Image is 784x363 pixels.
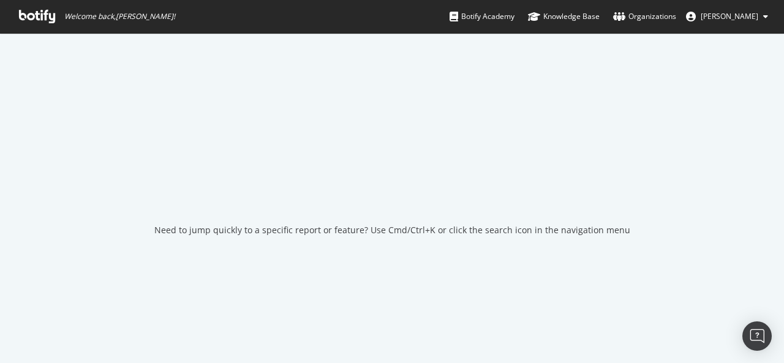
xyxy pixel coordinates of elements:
[154,224,630,236] div: Need to jump quickly to a specific report or feature? Use Cmd/Ctrl+K or click the search icon in ...
[676,7,778,26] button: [PERSON_NAME]
[613,10,676,23] div: Organizations
[64,12,175,21] span: Welcome back, [PERSON_NAME] !
[348,160,436,204] div: animation
[528,10,600,23] div: Knowledge Base
[450,10,514,23] div: Botify Academy
[701,11,758,21] span: Gareth Kleinman
[742,321,772,351] div: Open Intercom Messenger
